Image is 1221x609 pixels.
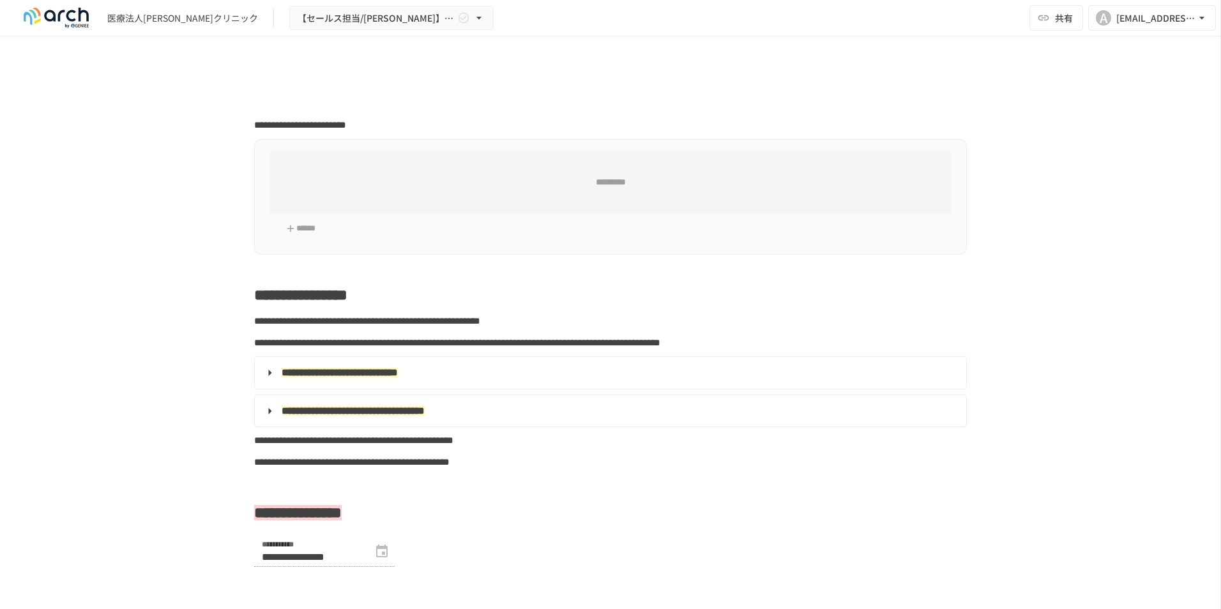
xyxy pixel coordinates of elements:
[298,10,455,26] span: 【セールス担当/[PERSON_NAME]】医療法人[PERSON_NAME]クリニック様_初期設定サポート
[1096,10,1111,26] div: A
[1088,5,1216,31] button: A[EMAIL_ADDRESS][PERSON_NAME][DOMAIN_NAME]
[289,6,494,31] button: 【セールス担当/[PERSON_NAME]】医療法人[PERSON_NAME]クリニック様_初期設定サポート
[15,8,97,28] img: logo-default@2x-9cf2c760.svg
[1116,10,1195,26] div: [EMAIL_ADDRESS][PERSON_NAME][DOMAIN_NAME]
[107,11,258,25] div: 医療法人[PERSON_NAME]クリニック
[1055,11,1073,25] span: 共有
[1029,5,1083,31] button: 共有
